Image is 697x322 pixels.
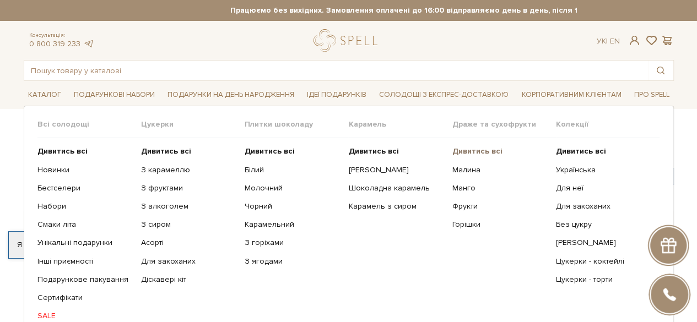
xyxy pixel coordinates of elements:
[245,183,340,193] a: Молочний
[29,32,94,39] span: Консультація:
[245,238,340,248] a: З горіхами
[556,201,651,211] a: Для закоханих
[37,146,88,156] b: Дивитись всі
[452,201,548,211] a: Фрукти
[606,36,608,46] span: |
[29,39,80,48] a: 0 800 319 233
[348,165,444,175] a: [PERSON_NAME]
[452,220,548,230] a: Горішки
[556,146,651,156] a: Дивитись всі
[24,61,648,80] input: Пошук товару у каталозі
[141,201,236,211] a: З алкоголем
[37,220,133,230] a: Смаки літа
[452,146,548,156] a: Дивитись всі
[141,165,236,175] a: З карамеллю
[141,146,191,156] b: Дивитись всі
[375,85,513,104] a: Солодощі з експрес-доставкою
[245,256,340,266] a: З ягодами
[141,238,236,248] a: Асорті
[452,119,556,129] span: Драже та сухофрукти
[37,146,133,156] a: Дивитись всі
[556,275,651,285] a: Цукерки - торти
[245,201,340,211] a: Чорний
[314,29,382,52] a: logo
[141,275,236,285] a: Діскавері кіт
[452,165,548,175] a: Малина
[37,238,133,248] a: Унікальні подарунки
[37,275,133,285] a: Подарункове пакування
[556,256,651,266] a: Цукерки - коктейлі
[302,86,371,103] span: Ідеї подарунків
[37,311,133,321] a: SALE
[348,146,444,156] a: Дивитись всі
[37,201,133,211] a: Набори
[556,238,651,248] a: [PERSON_NAME]
[610,36,620,46] a: En
[141,146,236,156] a: Дивитись всі
[556,119,660,129] span: Колекції
[556,165,651,175] a: Українська
[452,183,548,193] a: Манго
[245,165,340,175] a: Білий
[348,146,398,156] b: Дивитись всі
[245,146,295,156] b: Дивитись всі
[83,39,94,48] a: telegram
[163,86,299,103] span: Подарунки на День народження
[245,119,348,129] span: Плитки шоколаду
[24,86,66,103] span: Каталог
[648,61,673,80] button: Пошук товару у каталозі
[629,86,673,103] span: Про Spell
[245,146,340,156] a: Дивитись всі
[348,119,452,129] span: Карамель
[348,183,444,193] a: Шоколадна карамель
[141,256,236,266] a: Для закоханих
[37,119,141,129] span: Всі солодощі
[141,183,236,193] a: З фруктами
[597,36,620,46] div: Ук
[556,183,651,193] a: Для неї
[37,183,133,193] a: Бестселери
[245,220,340,230] a: Карамельний
[37,256,133,266] a: Інші приємності
[452,146,503,156] b: Дивитись всі
[141,119,245,129] span: Цукерки
[141,220,236,230] a: З сиром
[37,293,133,303] a: Сертифікати
[69,86,159,103] span: Подарункові набори
[556,146,606,156] b: Дивитись всі
[9,240,307,250] div: Я дозволяю [DOMAIN_NAME] використовувати
[556,220,651,230] a: Без цукру
[37,165,133,175] a: Новинки
[517,85,625,104] a: Корпоративним клієнтам
[348,201,444,211] a: Карамель з сиром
